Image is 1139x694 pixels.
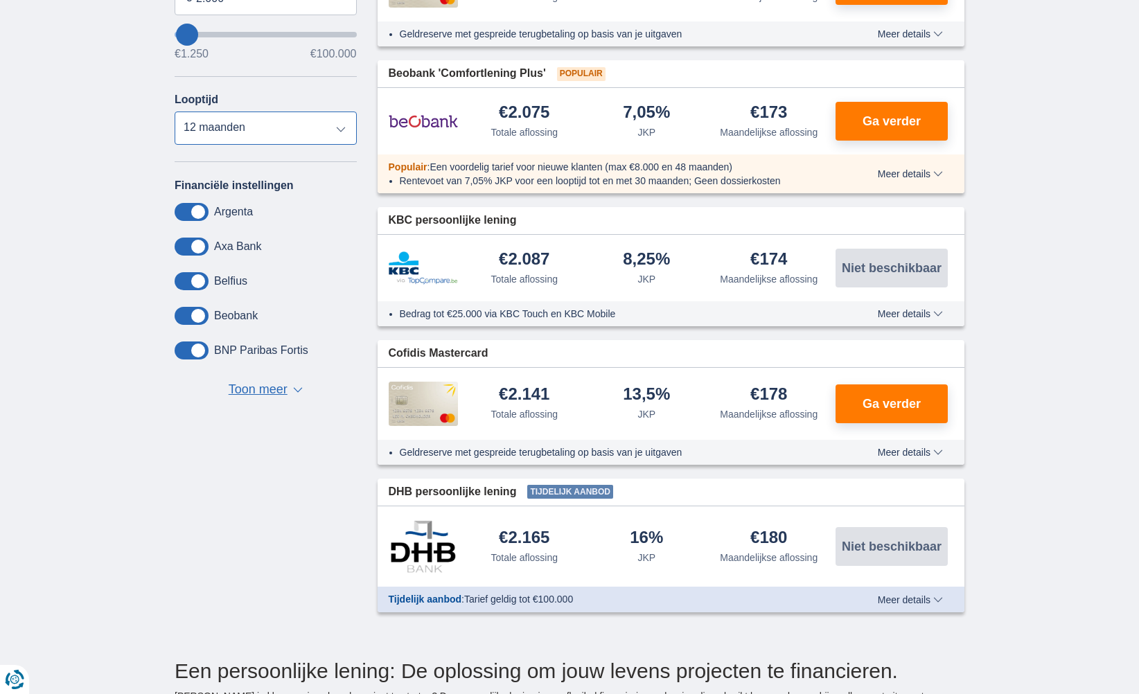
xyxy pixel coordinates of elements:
[389,382,458,426] img: product.pl.alt Cofidis CC
[389,251,458,285] img: product.pl.alt KBC
[214,310,258,322] label: Beobank
[499,529,549,548] div: €2.165
[400,174,827,188] li: Rentevoet van 7,05% JKP voor een looptijd tot en met 30 maanden; Geen dossierkosten
[867,28,953,39] button: Meer details
[720,407,818,421] div: Maandelijkse aflossing
[750,529,787,548] div: €180
[214,240,261,253] label: Axa Bank
[214,344,308,357] label: BNP Paribas Fortis
[630,529,663,548] div: 16%
[623,386,670,404] div: 13,5%
[378,160,838,174] div: :
[637,272,655,286] div: JKP
[836,527,948,566] button: Niet beschikbaar
[750,104,787,123] div: €173
[389,66,546,82] span: Beobank 'Comfortlening Plus'
[842,540,942,553] span: Niet beschikbaar
[878,29,943,39] span: Meer details
[491,407,558,421] div: Totale aflossing
[389,346,488,362] span: Cofidis Mastercard
[229,381,288,399] span: Toon meer
[750,251,787,269] div: €174
[878,169,943,179] span: Meer details
[878,447,943,457] span: Meer details
[389,213,517,229] span: KBC persoonlijke lening
[214,275,247,287] label: Belfius
[720,272,818,286] div: Maandelijkse aflossing
[867,594,953,605] button: Meer details
[557,67,606,81] span: Populair
[499,386,549,404] div: €2.141
[867,168,953,179] button: Meer details
[863,115,921,127] span: Ga verder
[400,445,827,459] li: Geldreserve met gespreide terugbetaling op basis van je uitgaven
[491,272,558,286] div: Totale aflossing
[499,251,549,269] div: €2.087
[389,594,462,605] span: Tijdelijk aanbod
[637,551,655,564] div: JKP
[878,595,943,605] span: Meer details
[430,161,732,172] span: Een voordelig tarief voor nieuwe klanten (max €8.000 en 48 maanden)
[867,308,953,319] button: Meer details
[637,407,655,421] div: JKP
[224,380,307,400] button: Toon meer ▼
[378,592,838,606] div: :
[623,251,670,269] div: 8,25%
[637,125,655,139] div: JKP
[389,161,427,172] span: Populair
[175,32,357,37] input: wantToBorrow
[863,398,921,410] span: Ga verder
[623,104,670,123] div: 7,05%
[400,27,827,41] li: Geldreserve met gespreide terugbetaling op basis van je uitgaven
[175,48,209,60] span: €1.250
[175,659,964,682] h2: Een persoonlijke lening: De oplossing om jouw levens projecten te financieren.
[389,104,458,139] img: product.pl.alt Beobank
[491,551,558,564] div: Totale aflossing
[527,485,613,499] span: Tijdelijk aanbod
[310,48,357,60] span: €100.000
[499,104,549,123] div: €2.075
[214,206,253,218] label: Argenta
[720,551,818,564] div: Maandelijkse aflossing
[389,484,517,500] span: DHB persoonlijke lening
[836,249,948,287] button: Niet beschikbaar
[842,262,942,274] span: Niet beschikbaar
[464,594,573,605] span: Tarief geldig tot €100.000
[867,447,953,458] button: Meer details
[491,125,558,139] div: Totale aflossing
[750,386,787,404] div: €178
[720,125,818,139] div: Maandelijkse aflossing
[400,307,827,321] li: Bedrag tot €25.000 via KBC Touch en KBC Mobile
[175,94,218,106] label: Looptijd
[293,387,303,393] span: ▼
[878,309,943,319] span: Meer details
[389,520,458,573] img: product.pl.alt DHB Bank
[836,384,948,423] button: Ga verder
[836,102,948,141] button: Ga verder
[175,179,294,192] label: Financiële instellingen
